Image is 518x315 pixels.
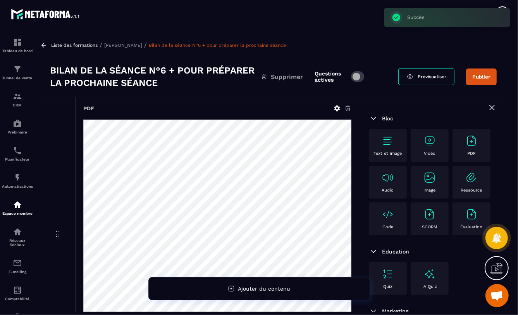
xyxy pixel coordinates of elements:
[2,184,33,188] p: Automatisations
[2,59,33,86] a: formationformationTunnel de vente
[13,286,22,295] img: accountant
[369,247,378,256] img: arrow-down
[13,227,22,236] img: social-network
[13,92,22,101] img: formation
[424,188,436,193] p: Image
[398,68,454,85] a: Prévisualiser
[382,135,394,147] img: text-image no-wra
[465,208,478,221] img: text-image no-wra
[315,70,347,83] label: Questions actives
[50,64,261,89] h3: Bilan de la séance N°6 + pour préparer la prochaine séance
[422,224,437,229] p: SCORM
[100,41,102,49] span: /
[13,65,22,74] img: formation
[465,135,478,147] img: text-image no-wra
[104,43,142,48] a: [PERSON_NAME]
[13,119,22,128] img: automations
[461,188,482,193] p: Ressource
[461,224,483,229] p: Évaluation
[383,284,392,289] p: Quiz
[13,146,22,155] img: scheduler
[11,7,81,21] img: logo
[485,284,509,307] a: Ouvrir le chat
[465,171,478,184] img: text-image no-wra
[423,268,436,280] img: text-image
[424,151,435,156] p: Vidéo
[466,68,497,85] button: Publier
[13,200,22,209] img: automations
[2,167,33,194] a: automationsautomationsAutomatisations
[2,140,33,167] a: schedulerschedulerPlanificateur
[382,115,393,122] span: Bloc
[422,284,437,289] p: IA Quiz
[382,208,394,221] img: text-image no-wra
[2,238,33,247] p: Réseaux Sociaux
[467,151,476,156] p: PDF
[374,151,402,156] p: Text et image
[423,171,436,184] img: text-image no-wra
[382,308,409,314] span: Marketing
[382,248,409,255] span: Education
[51,43,98,48] a: Liste des formations
[382,268,394,280] img: text-image no-wra
[382,224,393,229] p: Code
[2,157,33,161] p: Planificateur
[382,171,394,184] img: text-image no-wra
[2,49,33,53] p: Tableau de bord
[2,280,33,307] a: accountantaccountantComptabilité
[2,76,33,80] p: Tunnel de vente
[13,38,22,47] img: formation
[2,221,33,253] a: social-networksocial-networkRéseaux Sociaux
[13,259,22,268] img: email
[423,208,436,221] img: text-image no-wra
[2,270,33,274] p: E-mailing
[2,253,33,280] a: emailemailE-mailing
[2,32,33,59] a: formationformationTableau de bord
[83,105,94,111] h6: PDF
[2,297,33,301] p: Comptabilité
[144,41,147,49] span: /
[2,113,33,140] a: automationsautomationsWebinaire
[382,188,394,193] p: Audio
[271,73,303,80] span: Supprimer
[13,173,22,182] img: automations
[2,211,33,216] p: Espace membre
[369,114,378,123] img: arrow-down
[238,286,290,292] span: Ajouter du contenu
[2,130,33,134] p: Webinaire
[423,135,436,147] img: text-image no-wra
[2,194,33,221] a: automationsautomationsEspace membre
[2,103,33,107] p: CRM
[2,86,33,113] a: formationformationCRM
[418,74,446,79] span: Prévisualiser
[149,43,286,48] a: Bilan de la séance N°6 + pour préparer la prochaine séance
